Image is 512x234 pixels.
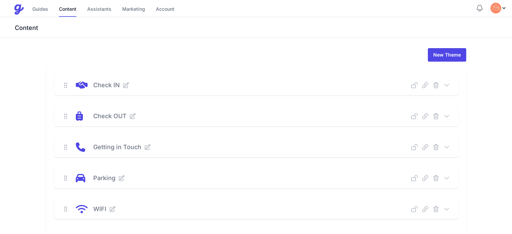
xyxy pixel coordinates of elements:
p: Parking [93,173,115,183]
div: Profile Menu [490,3,507,13]
img: Guestive Guides [13,4,24,15]
a: Content [59,2,76,17]
a: Marketing [122,2,145,17]
a: New Theme [428,48,466,62]
p: WIFI [93,204,106,214]
p: Check OUT [93,111,127,121]
img: tvqjz9fzoj60utvjazy95u1g55mu [490,3,501,13]
a: Account [156,2,174,17]
button: Notifications [476,4,484,12]
h3: Content [13,24,512,32]
a: Assistants [87,2,111,17]
a: Guides [32,2,48,17]
p: Getting in Touch [93,142,141,152]
p: Check IN [93,80,120,90]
